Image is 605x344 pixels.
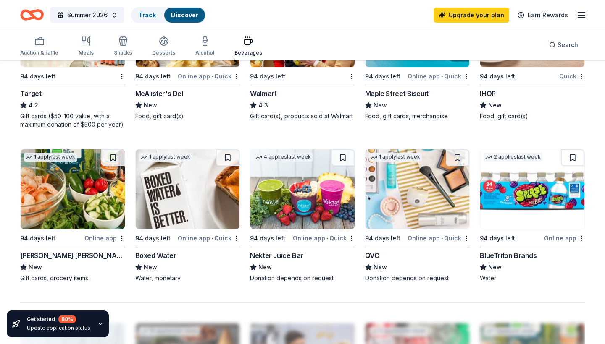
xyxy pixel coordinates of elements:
[27,315,90,323] div: Get started
[152,50,175,56] div: Desserts
[480,71,515,81] div: 94 days left
[58,315,76,323] div: 80 %
[178,233,240,243] div: Online app Quick
[365,149,470,282] a: Image for QVC1 applylast week94 days leftOnline app•QuickQVCNewDonation depends on request
[50,7,124,23] button: Summer 2026
[114,50,132,56] div: Snacks
[434,8,509,23] a: Upgrade your plan
[131,7,206,23] button: TrackDiscover
[20,71,55,81] div: 94 days left
[20,233,55,243] div: 94 days left
[79,50,94,56] div: Meals
[480,250,537,261] div: BlueTriton Brands
[250,149,355,229] img: Image for Nekter Juice Bar
[250,71,285,81] div: 94 days left
[250,112,355,120] div: Gift card(s), products sold at Walmart
[29,262,42,272] span: New
[144,262,157,272] span: New
[480,112,585,120] div: Food, gift card(s)
[171,11,198,18] a: Discover
[559,71,585,81] div: Quick
[441,73,443,80] span: •
[135,112,240,120] div: Food, gift card(s)
[20,50,58,56] div: Auction & raffle
[374,100,387,110] span: New
[195,33,214,60] button: Alcohol
[480,274,585,282] div: Water
[20,112,125,129] div: Gift cards ($50-100 value, with a maximum donation of $500 per year)
[135,274,240,282] div: Water, monetary
[544,233,585,243] div: Online app
[326,235,328,242] span: •
[20,89,42,99] div: Target
[135,233,171,243] div: 94 days left
[480,149,585,282] a: Image for BlueTriton Brands2 applieslast week94 days leftOnline appBlueTriton BrandsNewWater
[20,33,58,60] button: Auction & raffle
[250,250,303,261] div: Nekter Juice Bar
[20,149,125,282] a: Image for Harris Teeter1 applylast week94 days leftOnline app[PERSON_NAME] [PERSON_NAME]NewGift c...
[365,250,379,261] div: QVC
[135,71,171,81] div: 94 days left
[488,100,502,110] span: New
[152,33,175,60] button: Desserts
[254,153,313,162] div: 4 applies last week
[21,149,125,229] img: Image for Harris Teeter
[250,233,285,243] div: 94 days left
[114,33,132,60] button: Snacks
[513,8,573,23] a: Earn Rewards
[250,274,355,282] div: Donation depends on request
[480,149,584,229] img: Image for BlueTriton Brands
[20,274,125,282] div: Gift cards, grocery items
[234,50,262,56] div: Beverages
[67,10,108,20] span: Summer 2026
[136,149,240,229] img: Image for Boxed Water
[480,89,495,99] div: IHOP
[24,153,77,162] div: 1 apply last week
[135,89,185,99] div: McAlister's Deli
[408,71,470,81] div: Online app Quick
[139,11,156,18] a: Track
[441,235,443,242] span: •
[365,233,400,243] div: 94 days left
[542,36,585,53] button: Search
[27,325,90,331] div: Update application status
[135,250,176,261] div: Boxed Water
[178,71,240,81] div: Online app Quick
[234,33,262,60] button: Beverages
[365,274,470,282] div: Donation depends on request
[366,149,470,229] img: Image for QVC
[374,262,387,272] span: New
[365,89,429,99] div: Maple Street Biscuit
[408,233,470,243] div: Online app Quick
[195,50,214,56] div: Alcohol
[135,149,240,282] a: Image for Boxed Water1 applylast week94 days leftOnline app•QuickBoxed WaterNewWater, monetary
[20,250,125,261] div: [PERSON_NAME] [PERSON_NAME]
[369,153,422,162] div: 1 apply last week
[211,235,213,242] span: •
[258,100,268,110] span: 4.3
[365,112,470,120] div: Food, gift cards, merchandise
[293,233,355,243] div: Online app Quick
[258,262,272,272] span: New
[488,262,502,272] span: New
[29,100,38,110] span: 4.2
[144,100,157,110] span: New
[139,153,192,162] div: 1 apply last week
[484,153,542,162] div: 2 applies last week
[84,233,125,243] div: Online app
[558,40,578,50] span: Search
[20,5,44,25] a: Home
[79,33,94,60] button: Meals
[480,233,515,243] div: 94 days left
[211,73,213,80] span: •
[250,89,276,99] div: Walmart
[365,71,400,81] div: 94 days left
[250,149,355,282] a: Image for Nekter Juice Bar4 applieslast week94 days leftOnline app•QuickNekter Juice BarNewDonati...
